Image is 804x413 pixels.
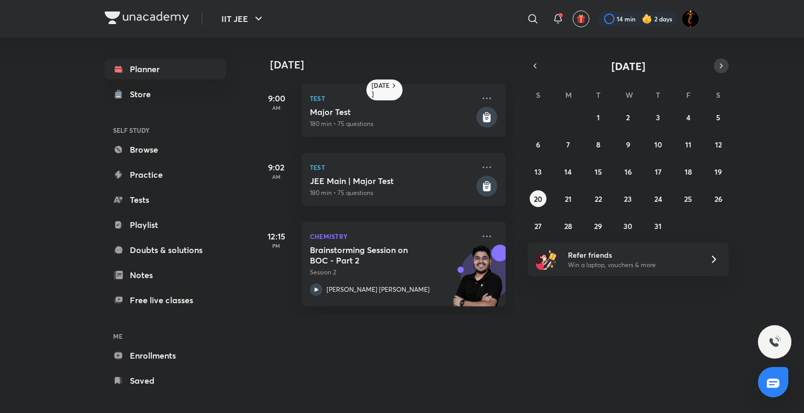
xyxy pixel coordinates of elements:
[560,190,576,207] button: July 21, 2025
[590,109,607,125] button: July 1, 2025
[310,161,474,174] p: Test
[310,107,474,117] h5: Major Test
[568,249,697,260] h6: Refer friends
[620,136,636,153] button: July 9, 2025
[626,140,630,150] abbr: July 9, 2025
[564,167,572,177] abbr: July 14, 2025
[105,214,226,235] a: Playlist
[768,336,781,348] img: ttu
[685,167,692,177] abbr: July 18, 2025
[715,140,722,150] abbr: July 12, 2025
[536,249,557,270] img: referral
[105,59,226,79] a: Planner
[105,290,226,311] a: Free live classes
[624,167,632,177] abbr: July 16, 2025
[686,112,690,122] abbr: July 4, 2025
[565,194,572,204] abbr: July 21, 2025
[620,217,636,234] button: July 30, 2025
[542,59,714,73] button: [DATE]
[655,167,662,177] abbr: July 17, 2025
[448,245,506,317] img: unacademy
[530,163,546,180] button: July 13, 2025
[255,243,297,249] p: PM
[310,245,440,266] h5: Brainstorming Session on BOC - Part 2
[105,164,226,185] a: Practice
[650,136,666,153] button: July 10, 2025
[710,190,727,207] button: July 26, 2025
[590,136,607,153] button: July 8, 2025
[560,217,576,234] button: July 28, 2025
[560,136,576,153] button: July 7, 2025
[310,176,474,186] h5: JEE Main | Major Test
[560,163,576,180] button: July 14, 2025
[130,88,157,100] div: Store
[596,140,600,150] abbr: July 8, 2025
[255,105,297,111] p: AM
[654,140,662,150] abbr: July 10, 2025
[680,109,697,125] button: July 4, 2025
[310,230,474,243] p: Chemistry
[590,217,607,234] button: July 29, 2025
[215,8,271,29] button: IIT JEE
[680,190,697,207] button: July 25, 2025
[716,90,720,100] abbr: Saturday
[595,194,602,204] abbr: July 22, 2025
[310,119,474,129] p: 180 min • 75 questions
[327,285,430,294] p: [PERSON_NAME] [PERSON_NAME]
[710,163,727,180] button: July 19, 2025
[534,167,542,177] abbr: July 13, 2025
[714,167,722,177] abbr: July 19, 2025
[536,140,540,150] abbr: July 6, 2025
[310,92,474,105] p: Test
[536,90,540,100] abbr: Sunday
[597,112,600,122] abbr: July 1, 2025
[682,10,699,28] img: Sarveshwar Jha
[105,12,189,24] img: Company Logo
[270,59,516,71] h4: [DATE]
[105,239,226,260] a: Doubts & solutions
[710,136,727,153] button: July 12, 2025
[564,221,572,231] abbr: July 28, 2025
[650,217,666,234] button: July 31, 2025
[566,140,570,150] abbr: July 7, 2025
[684,194,692,204] abbr: July 25, 2025
[105,12,189,27] a: Company Logo
[534,221,542,231] abbr: July 27, 2025
[654,221,662,231] abbr: July 31, 2025
[590,190,607,207] button: July 22, 2025
[714,194,722,204] abbr: July 26, 2025
[255,174,297,180] p: AM
[105,189,226,210] a: Tests
[255,92,297,105] h5: 9:00
[656,90,660,100] abbr: Thursday
[650,109,666,125] button: July 3, 2025
[685,140,691,150] abbr: July 11, 2025
[710,109,727,125] button: July 5, 2025
[255,230,297,243] h5: 12:15
[626,112,630,122] abbr: July 2, 2025
[590,163,607,180] button: July 15, 2025
[716,112,720,122] abbr: July 5, 2025
[611,59,645,73] span: [DATE]
[105,139,226,160] a: Browse
[650,190,666,207] button: July 24, 2025
[680,136,697,153] button: July 11, 2025
[650,163,666,180] button: July 17, 2025
[565,90,572,100] abbr: Monday
[530,136,546,153] button: July 6, 2025
[656,112,660,122] abbr: July 3, 2025
[654,194,662,204] abbr: July 24, 2025
[576,14,586,24] img: avatar
[372,82,390,98] h6: [DATE]
[105,121,226,139] h6: SELF STUDY
[105,370,226,391] a: Saved
[105,84,226,105] a: Store
[623,221,632,231] abbr: July 30, 2025
[310,268,474,277] p: Session 2
[620,109,636,125] button: July 2, 2025
[105,345,226,366] a: Enrollments
[686,90,690,100] abbr: Friday
[568,260,697,270] p: Win a laptop, vouchers & more
[105,327,226,345] h6: ME
[105,265,226,285] a: Notes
